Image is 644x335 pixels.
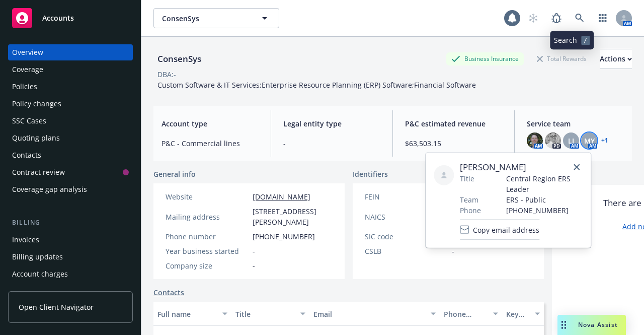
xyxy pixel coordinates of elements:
[506,194,583,205] span: ERS - Public
[153,169,196,179] span: General info
[12,181,87,197] div: Coverage gap analysis
[502,302,544,326] button: Key contact
[231,302,309,326] button: Title
[473,224,539,235] span: Copy email address
[353,169,388,179] span: Identifiers
[309,302,440,326] button: Email
[253,260,255,271] span: -
[166,191,249,202] div: Website
[506,205,583,216] span: [PHONE_NUMBER]
[365,191,448,202] div: FEIN
[12,164,65,180] div: Contract review
[8,130,133,146] a: Quoting plans
[8,249,133,265] a: Billing updates
[532,52,592,65] div: Total Rewards
[8,266,133,282] a: Account charges
[162,138,259,149] span: P&C - Commercial lines
[166,212,249,222] div: Mailing address
[162,118,259,129] span: Account type
[460,194,478,205] span: Team
[460,161,583,173] span: [PERSON_NAME]
[8,61,133,78] a: Coverage
[8,218,133,228] div: Billing
[8,113,133,129] a: SSC Cases
[12,96,61,112] div: Policy changes
[8,4,133,32] a: Accounts
[283,118,380,129] span: Legal entity type
[12,79,37,95] div: Policies
[8,44,133,60] a: Overview
[460,205,481,216] span: Phone
[600,49,632,69] button: Actions
[593,8,613,28] a: Switch app
[153,52,205,65] div: ConsenSys
[253,231,315,242] span: [PHONE_NUMBER]
[283,138,380,149] span: -
[166,260,249,271] div: Company size
[405,138,502,149] span: $63,503.15
[440,302,502,326] button: Phone number
[19,302,94,312] span: Open Client Navigator
[523,8,543,28] a: Start snowing
[12,113,46,129] div: SSC Cases
[253,192,310,202] a: [DOMAIN_NAME]
[8,96,133,112] a: Policy changes
[446,52,524,65] div: Business Insurance
[527,132,543,149] img: photo
[253,206,333,227] span: [STREET_ADDRESS][PERSON_NAME]
[8,147,133,163] a: Contacts
[546,8,567,28] a: Report a Bug
[570,8,590,28] a: Search
[153,8,279,28] button: ConsenSys
[166,246,249,256] div: Year business started
[405,118,502,129] span: P&C estimated revenue
[452,246,454,256] span: -
[157,80,476,90] span: Custom Software & IT Services;Enterprise Resource Planning (ERP) Software;Financial Software
[313,309,425,319] div: Email
[601,138,608,144] a: +1
[8,232,133,248] a: Invoices
[568,136,574,146] span: LI
[157,309,216,319] div: Full name
[545,132,561,149] img: photo
[444,309,487,319] div: Phone number
[506,173,583,194] span: Central Region ERS Leader
[157,69,176,80] div: DBA: -
[571,161,583,173] a: close
[584,136,595,146] span: MY
[12,44,43,60] div: Overview
[12,147,41,163] div: Contacts
[235,309,294,319] div: Title
[253,246,255,256] span: -
[12,249,63,265] div: Billing updates
[12,232,39,248] div: Invoices
[42,14,74,22] span: Accounts
[8,79,133,95] a: Policies
[578,320,618,329] span: Nova Assist
[460,220,539,240] button: Copy email address
[166,231,249,242] div: Phone number
[365,231,448,242] div: SIC code
[153,287,184,298] a: Contacts
[557,315,570,335] div: Drag to move
[365,246,448,256] div: CSLB
[506,309,529,319] div: Key contact
[12,61,43,78] div: Coverage
[8,164,133,180] a: Contract review
[12,130,60,146] div: Quoting plans
[153,302,231,326] button: Full name
[600,49,632,69] div: Actions
[8,181,133,197] a: Coverage gap analysis
[162,13,249,24] span: ConsenSys
[460,173,474,184] span: Title
[365,212,448,222] div: NAICS
[557,315,626,335] button: Nova Assist
[12,266,68,282] div: Account charges
[527,118,624,129] span: Service team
